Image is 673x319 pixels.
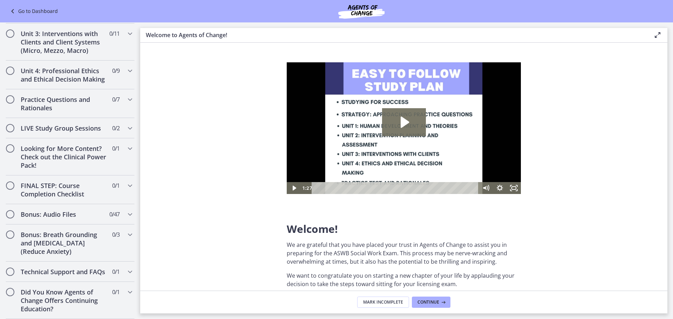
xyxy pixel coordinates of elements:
button: Continue [412,297,450,308]
span: 0 / 2 [112,124,120,132]
button: Fullscreen [220,120,234,132]
a: Go to Dashboard [8,7,58,15]
h2: Looking for More Content? Check out the Clinical Power Pack! [21,144,106,169]
h2: Unit 3: Interventions with Clients and Client Systems (Micro, Mezzo, Macro) [21,29,106,55]
span: 0 / 1 [112,181,120,190]
h2: LIVE Study Group Sessions [21,124,106,132]
h2: Practice Questions and Rationales [21,95,106,112]
img: Agents of Change [319,3,403,20]
p: We want to congratulate you on starting a new chapter of your life by applauding your decision to... [287,271,521,288]
span: Mark Incomplete [363,299,403,305]
span: 0 / 47 [109,210,120,219]
h2: FINAL STEP: Course Completion Checklist [21,181,106,198]
h2: Bonus: Audio Files [21,210,106,219]
h2: Bonus: Breath Grounding and [MEDICAL_DATA] (Reduce Anxiety) [21,230,106,256]
h2: Did You Know Agents of Change Offers Continuing Education? [21,288,106,313]
button: Show settings menu [206,120,220,132]
h3: Welcome to Agents of Change! [146,31,642,39]
span: 0 / 11 [109,29,120,38]
h2: Technical Support and FAQs [21,268,106,276]
button: Play Video: c1o6hcmjueu5qasqsu00.mp4 [95,46,139,74]
h2: Unit 4: Professional Ethics and Ethical Decision Making [21,67,106,83]
button: Mark Incomplete [357,297,409,308]
p: We are grateful that you have placed your trust in Agents of Change to assist you in preparing fo... [287,241,521,266]
div: Playbar [30,120,189,132]
span: 0 / 7 [112,95,120,104]
span: 0 / 1 [112,268,120,276]
button: Mute [192,120,206,132]
span: Continue [417,299,439,305]
span: 0 / 1 [112,288,120,296]
span: 0 / 1 [112,144,120,153]
span: 0 / 3 [112,230,120,239]
span: Welcome! [287,222,338,236]
span: 0 / 9 [112,67,120,75]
